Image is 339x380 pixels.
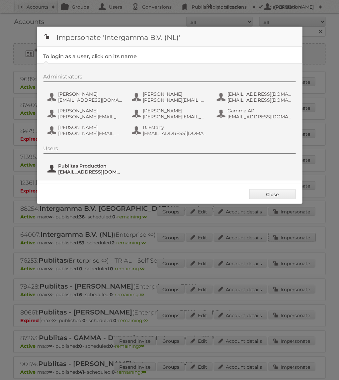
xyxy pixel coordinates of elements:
[228,91,292,97] span: [EMAIL_ADDRESS][DOMAIN_NAME]
[228,114,292,120] span: [EMAIL_ADDRESS][DOMAIN_NAME]
[43,73,296,82] div: Administrators
[58,163,123,169] span: Publitas Production
[37,27,302,47] h1: Impersonate 'Intergamma B.V. (NL)'
[131,90,210,104] button: [PERSON_NAME] [PERSON_NAME][EMAIL_ADDRESS][DOMAIN_NAME]
[58,91,123,97] span: [PERSON_NAME]
[216,90,294,104] button: [EMAIL_ADDRESS][DOMAIN_NAME] [EMAIL_ADDRESS][DOMAIN_NAME]
[47,90,125,104] button: [PERSON_NAME] [EMAIL_ADDRESS][DOMAIN_NAME]
[143,124,208,130] span: R. Estany
[58,114,123,120] span: [PERSON_NAME][EMAIL_ADDRESS][DOMAIN_NAME]
[143,108,208,114] span: [PERSON_NAME]
[143,97,208,103] span: [PERSON_NAME][EMAIL_ADDRESS][DOMAIN_NAME]
[47,107,125,120] button: [PERSON_NAME] [PERSON_NAME][EMAIL_ADDRESS][DOMAIN_NAME]
[249,189,296,199] a: Close
[58,169,123,175] span: [EMAIL_ADDRESS][DOMAIN_NAME]
[58,130,123,136] span: [PERSON_NAME][EMAIL_ADDRESS][DOMAIN_NAME]
[58,97,123,103] span: [EMAIL_ADDRESS][DOMAIN_NAME]
[228,108,292,114] span: Gamma API
[131,124,210,137] button: R. Estany [EMAIL_ADDRESS][DOMAIN_NAME]
[143,91,208,97] span: [PERSON_NAME]
[228,97,292,103] span: [EMAIL_ADDRESS][DOMAIN_NAME]
[43,145,296,154] div: Users
[143,130,208,136] span: [EMAIL_ADDRESS][DOMAIN_NAME]
[43,53,137,60] legend: To login as a user, click on its name
[58,124,123,130] span: [PERSON_NAME]
[143,114,208,120] span: [PERSON_NAME][EMAIL_ADDRESS][DOMAIN_NAME]
[216,107,294,120] button: Gamma API [EMAIL_ADDRESS][DOMAIN_NAME]
[47,124,125,137] button: [PERSON_NAME] [PERSON_NAME][EMAIL_ADDRESS][DOMAIN_NAME]
[131,107,210,120] button: [PERSON_NAME] [PERSON_NAME][EMAIL_ADDRESS][DOMAIN_NAME]
[47,162,125,176] button: Publitas Production [EMAIL_ADDRESS][DOMAIN_NAME]
[58,108,123,114] span: [PERSON_NAME]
